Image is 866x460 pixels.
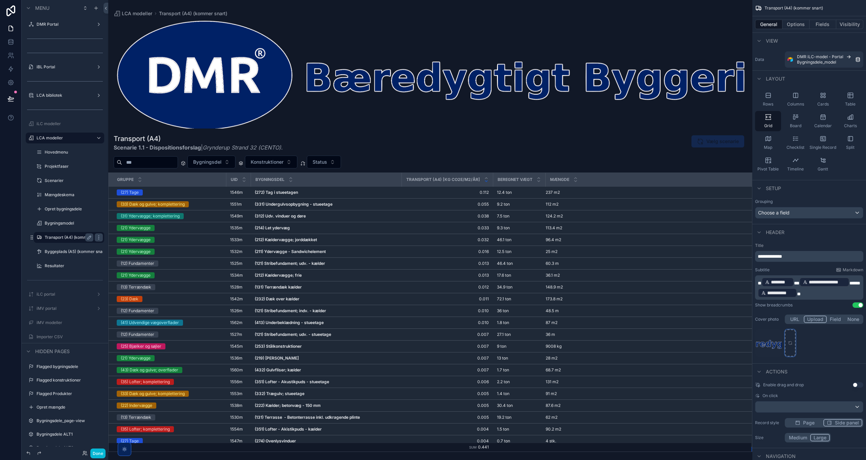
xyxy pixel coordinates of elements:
[550,177,569,182] span: Mængde
[786,316,804,323] button: URL
[788,57,793,62] img: Airtable Logo
[755,20,782,29] button: General
[790,123,801,129] span: Board
[45,149,103,155] label: Hovedmenu
[846,145,854,150] span: Split
[37,64,93,70] a: iBL Portal
[787,166,804,172] span: Timeline
[37,135,91,141] label: LCA modeller
[845,101,856,107] span: Table
[37,121,103,127] label: iLC modeller
[755,420,782,425] label: Record style
[836,20,863,29] button: Visibility
[810,89,836,110] button: Cards
[764,123,772,129] span: Grid
[763,382,804,388] span: Enable drag and drop
[37,418,103,423] a: Bygningsdele_page-view
[37,93,93,98] label: LCA bibliotek
[837,111,863,131] button: Charts
[45,221,103,226] label: Bygningsmodel
[757,166,779,172] span: Pivot Table
[37,377,103,383] label: Flagged konstruktioner
[45,235,93,240] label: Transport (A4) (kommer snart)
[782,20,810,29] button: Options
[755,275,863,300] div: scrollable content
[843,267,863,273] span: Markdown
[755,251,863,262] div: scrollable content
[782,111,808,131] button: Board
[764,145,772,150] span: Map
[37,432,103,437] label: Bygningsdele ALT1
[787,101,804,107] span: Columns
[827,316,845,323] button: Field
[810,20,837,29] button: Fields
[469,445,477,449] small: Sum
[782,133,808,153] button: Checklist
[755,111,781,131] button: Grid
[45,178,103,183] label: Scenarier
[37,292,93,297] label: iLC portal
[478,444,489,450] span: 0.441
[766,229,784,236] span: Header
[37,445,103,451] label: Bygningsdele ALT2
[797,60,836,65] span: Bygningsdele_model
[37,405,103,410] label: Opret mængde
[810,145,836,150] span: Single Record
[37,320,103,325] label: iMV modeller
[35,5,49,11] span: Menu
[810,154,836,175] button: Gantt
[755,435,782,440] label: Size
[814,123,832,129] span: Calendar
[766,185,781,192] span: Setup
[782,89,808,110] button: Columns
[817,101,829,107] span: Cards
[837,133,863,153] button: Split
[844,123,857,129] span: Charts
[810,111,836,131] button: Calendar
[45,206,103,212] label: Opret bygningsdele
[762,393,778,398] span: On click
[766,75,785,82] span: Layout
[45,164,103,169] label: Projektfaser
[755,89,781,110] button: Rows
[755,267,770,273] label: Subtitle
[37,364,103,369] label: Flagged bygningsdele
[37,391,103,396] label: Flagged Produkter
[804,316,827,323] button: Upload
[787,145,804,150] span: Checklist
[765,5,823,11] span: Transport (A4) (kommer snart)
[837,89,863,110] button: Table
[810,434,830,441] button: Large
[755,57,782,62] label: Data
[763,101,773,107] span: Rows
[37,334,103,340] a: Importer CSV
[498,177,532,182] span: Beregnet vægt
[810,133,836,153] button: Single Record
[45,249,103,254] a: Byggeplads (A5) (kommer snart)
[406,177,480,182] span: Transport (A4) [kg CO2e/m2/år]
[755,199,773,204] label: Grouping
[836,267,863,273] a: Markdown
[231,177,238,182] span: UID
[117,177,134,182] span: Gruppe
[785,51,863,68] a: DMR iLC-model - PortalBygningsdele_model
[782,154,808,175] button: Timeline
[797,54,843,60] span: DMR iLC-model - Portal
[45,263,103,269] label: Resultater
[755,207,863,218] button: Choose a field
[755,207,863,218] div: Choose a field
[755,133,781,153] button: Map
